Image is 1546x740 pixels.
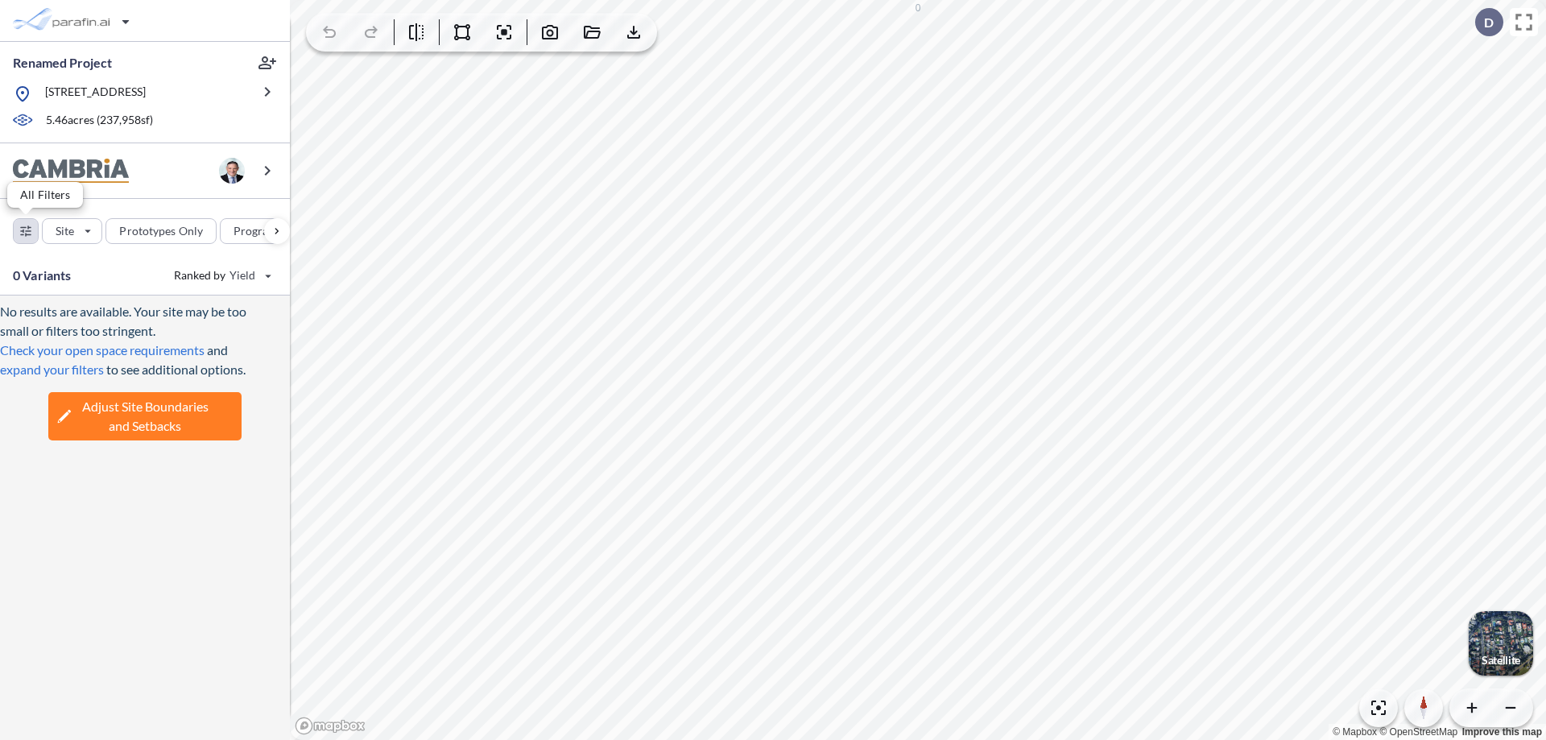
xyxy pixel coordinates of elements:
img: BrandImage [13,159,129,184]
p: All Filters [20,188,70,201]
img: user logo [219,158,245,184]
p: Satellite [1482,654,1520,667]
img: Switcher Image [1469,611,1533,676]
p: Renamed Project [13,54,112,72]
button: Ranked by Yield [161,263,282,288]
button: Switcher ImageSatellite [1469,611,1533,676]
p: 0 Variants [13,266,72,285]
a: OpenStreetMap [1379,726,1457,738]
p: [STREET_ADDRESS] [45,84,146,104]
p: Site [56,223,74,239]
button: Prototypes Only [105,218,217,244]
button: Adjust Site Boundariesand Setbacks [48,392,242,440]
a: Mapbox homepage [295,717,366,735]
p: Prototypes Only [119,223,203,239]
a: Improve this map [1462,726,1542,738]
button: Site [42,218,102,244]
a: Mapbox [1333,726,1377,738]
span: Yield [229,267,256,283]
p: Program [234,223,279,239]
button: Program [220,218,307,244]
p: 5.46 acres ( 237,958 sf) [46,112,153,130]
p: D [1484,15,1494,30]
span: Adjust Site Boundaries and Setbacks [82,397,209,436]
